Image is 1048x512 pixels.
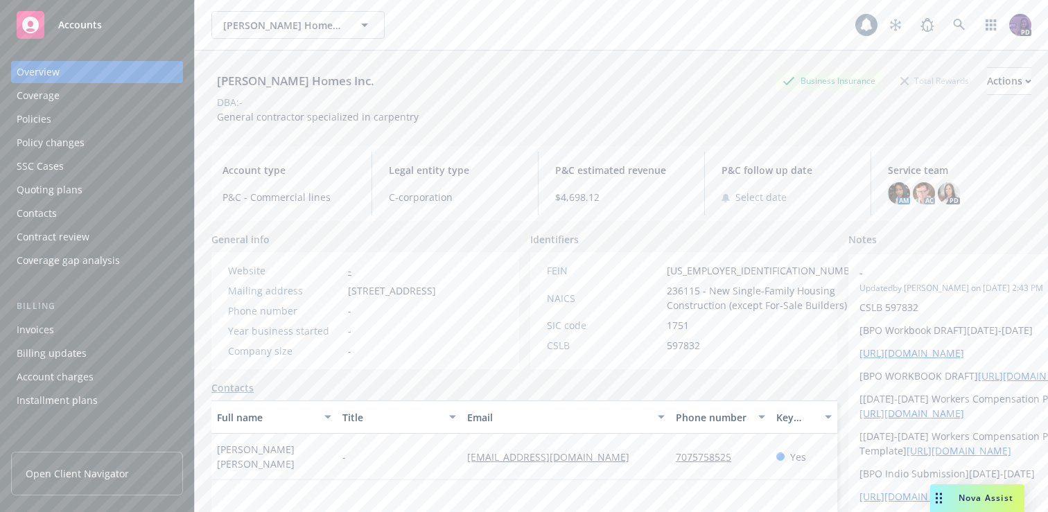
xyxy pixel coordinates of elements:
div: [PERSON_NAME] Homes Inc. [211,72,380,90]
a: Quoting plans [11,179,183,201]
div: Phone number [676,410,749,425]
div: Website [228,263,342,278]
a: Account charges [11,366,183,388]
div: NAICS [547,291,661,306]
div: SIC code [547,318,661,333]
a: Stop snowing [882,11,909,39]
a: Policies [11,108,183,130]
span: Notes [848,232,877,249]
span: Account type [222,163,355,177]
a: [URL][DOMAIN_NAME] [859,346,964,360]
span: 597832 [667,338,700,353]
div: CSLB [547,338,661,353]
a: Coverage [11,85,183,107]
div: Drag to move [930,484,947,512]
span: Accounts [58,19,102,30]
button: Title [337,400,462,434]
div: Actions [987,68,1031,94]
button: Email [462,400,670,434]
span: Nova Assist [959,492,1013,504]
a: 7075758525 [676,450,742,464]
a: Switch app [977,11,1005,39]
div: Contract review [17,226,89,248]
span: [PERSON_NAME] Homes Inc. [223,18,343,33]
button: Actions [987,67,1031,95]
button: Phone number [670,400,770,434]
div: Total Rewards [893,72,976,89]
div: Billing updates [17,342,87,364]
a: Overview [11,61,183,83]
div: Coverage gap analysis [17,249,120,272]
span: [US_EMPLOYER_IDENTIFICATION_NUMBER] [667,263,865,278]
div: Quoting plans [17,179,82,201]
a: Installment plans [11,389,183,412]
span: - [348,303,351,318]
div: Email [467,410,649,425]
span: P&C follow up date [722,163,854,177]
img: photo [913,182,935,204]
div: Billing [11,299,183,313]
div: Installment plans [17,389,98,412]
span: C-corporation [389,190,521,204]
div: Key contact [776,410,816,425]
span: Legal entity type [389,163,521,177]
span: 236115 - New Single-Family Housing Construction (except For-Sale Builders) [667,283,865,312]
div: Year business started [228,324,342,338]
img: photo [938,182,960,204]
div: Phone number [228,303,342,318]
span: Identifiers [530,232,579,247]
span: Open Client Navigator [26,466,129,481]
div: Title [342,410,442,425]
div: FEIN [547,263,661,278]
span: General contractor specialized in carpentry [217,110,419,123]
span: - [348,324,351,338]
span: [PERSON_NAME] [PERSON_NAME] [217,442,331,471]
span: P&C estimated revenue [555,163,688,177]
div: Overview [17,61,60,83]
div: Coverage [17,85,60,107]
div: Policy changes [17,132,85,154]
span: - [342,450,346,464]
a: [URL][DOMAIN_NAME] [859,407,964,420]
button: Key contact [771,400,837,434]
a: [URL][DOMAIN_NAME] [859,490,964,503]
div: Company size [228,344,342,358]
span: $4,698.12 [555,190,688,204]
a: Accounts [11,6,183,44]
div: Full name [217,410,316,425]
div: DBA: - [217,95,243,109]
span: P&C - Commercial lines [222,190,355,204]
span: Select date [735,190,787,204]
div: SSC Cases [17,155,64,177]
button: [PERSON_NAME] Homes Inc. [211,11,385,39]
span: - [348,344,351,358]
a: Contract review [11,226,183,248]
div: Account charges [17,366,94,388]
div: Contacts [17,202,57,224]
div: Mailing address [228,283,342,298]
span: General info [211,232,270,247]
span: Service team [888,163,1020,177]
a: [EMAIL_ADDRESS][DOMAIN_NAME] [467,450,640,464]
a: Invoices [11,319,183,341]
a: Policy changes [11,132,183,154]
img: photo [888,182,910,204]
span: Yes [790,450,806,464]
div: Policies [17,108,51,130]
div: Tools [11,439,183,453]
a: [URL][DOMAIN_NAME] [907,444,1011,457]
a: Billing updates [11,342,183,364]
a: - [348,264,351,277]
a: Coverage gap analysis [11,249,183,272]
div: Invoices [17,319,54,341]
span: 1751 [667,318,689,333]
a: Contacts [211,380,254,395]
div: Business Insurance [776,72,882,89]
button: Nova Assist [930,484,1024,512]
a: Contacts [11,202,183,224]
button: Full name [211,400,337,434]
a: Report a Bug [914,11,941,39]
span: [STREET_ADDRESS] [348,283,436,298]
a: Search [945,11,973,39]
img: photo [1009,14,1031,36]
